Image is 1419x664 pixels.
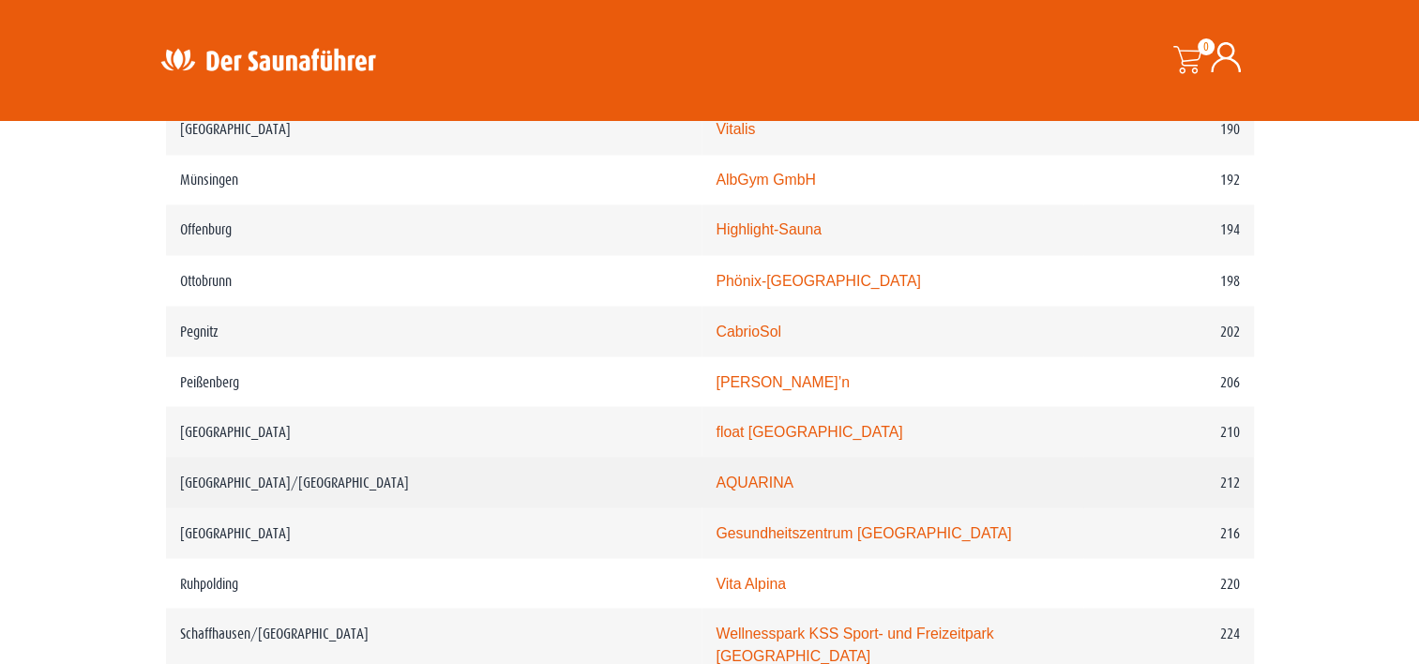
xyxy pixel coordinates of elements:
td: 212 [1083,457,1254,507]
td: Pegnitz [166,306,702,356]
a: AQUARINA [716,474,793,490]
td: 202 [1083,306,1254,356]
a: float [GEOGRAPHIC_DATA] [716,423,902,439]
a: Phönix-[GEOGRAPHIC_DATA] [716,272,920,288]
a: Vitalis [716,121,755,137]
a: Gesundheitszentrum [GEOGRAPHIC_DATA] [716,524,1011,540]
td: [GEOGRAPHIC_DATA] [166,104,702,155]
td: [GEOGRAPHIC_DATA]/[GEOGRAPHIC_DATA] [166,457,702,507]
td: 194 [1083,204,1254,255]
a: AlbGym GmbH [716,172,815,188]
td: [GEOGRAPHIC_DATA] [166,507,702,558]
td: Ruhpolding [166,558,702,609]
td: 192 [1083,155,1254,205]
a: Wellnesspark KSS Sport- und Freizeitpark [GEOGRAPHIC_DATA] [716,625,993,663]
td: Münsingen [166,155,702,205]
td: [GEOGRAPHIC_DATA] [166,406,702,457]
a: [PERSON_NAME]’n [716,373,850,389]
a: CabrioSol [716,323,781,339]
td: 206 [1083,356,1254,407]
span: 0 [1198,38,1215,55]
a: Highlight-Sauna [716,221,822,237]
td: 216 [1083,507,1254,558]
a: Vita Alpina [716,575,786,591]
td: 190 [1083,104,1254,155]
td: Ottobrunn [166,255,702,306]
td: Peißenberg [166,356,702,407]
td: Offenburg [166,204,702,255]
td: 198 [1083,255,1254,306]
td: 220 [1083,558,1254,609]
td: 210 [1083,406,1254,457]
